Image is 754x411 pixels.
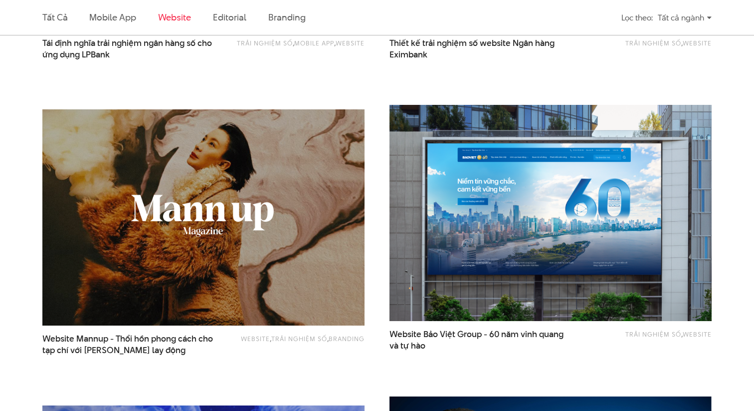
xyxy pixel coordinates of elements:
[26,98,381,336] img: website Mann up
[42,37,219,60] span: Tái định nghĩa trải nghiệm ngân hàng số cho
[241,334,270,343] a: Website
[42,333,219,356] a: Website Mannup - Thổi hồn phong cách chotạp chí với [PERSON_NAME] lay động
[389,37,566,60] span: Thiết kế trải nghiệm số website Ngân hàng
[389,340,425,352] span: và tự hào
[42,37,219,60] a: Tái định nghĩa trải nghiệm ngân hàng số choứng dụng LPBank
[158,11,191,23] a: Website
[389,105,712,321] img: BaoViet 60 năm
[42,345,186,356] span: tạp chí với [PERSON_NAME] lay động
[625,330,681,339] a: Trải nghiệm số
[42,11,67,23] a: Tất cả
[658,9,712,26] div: Tất cả ngành
[389,37,566,60] a: Thiết kế trải nghiệm số website Ngân hàngEximbank
[329,334,365,343] a: Branding
[625,38,681,47] a: Trải nghiệm số
[213,11,246,23] a: Editorial
[336,38,365,47] a: Website
[294,38,334,47] a: Mobile app
[583,329,712,347] div: ,
[389,329,566,352] span: Website Bảo Việt Group - 60 năm vinh quang
[389,49,427,60] span: Eximbank
[683,38,712,47] a: Website
[389,329,566,352] a: Website Bảo Việt Group - 60 năm vinh quangvà tự hào
[583,37,712,55] div: ,
[236,37,365,55] div: , ,
[42,333,219,356] span: Website Mannup - Thổi hồn phong cách cho
[236,333,365,351] div: , ,
[621,9,653,26] div: Lọc theo:
[89,11,136,23] a: Mobile app
[683,330,712,339] a: Website
[268,11,305,23] a: Branding
[271,334,327,343] a: Trải nghiệm số
[42,49,110,60] span: ứng dụng LPBank
[237,38,293,47] a: Trải nghiệm số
